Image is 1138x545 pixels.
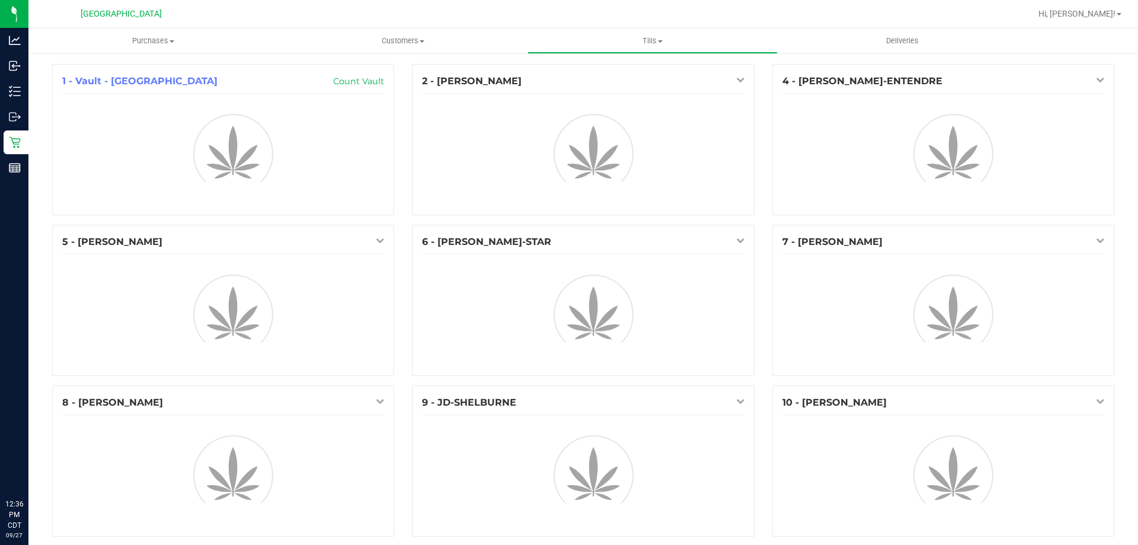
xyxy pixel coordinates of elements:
inline-svg: Outbound [9,111,21,123]
a: Purchases [28,28,278,53]
span: 8 - [PERSON_NAME] [62,397,163,408]
inline-svg: Retail [9,136,21,148]
span: 9 - JD-SHELBURNE [422,397,516,408]
span: 2 - [PERSON_NAME] [422,75,522,87]
span: Deliveries [870,36,935,46]
a: Deliveries [778,28,1027,53]
p: 12:36 PM CDT [5,499,23,531]
inline-svg: Inventory [9,85,21,97]
a: Count Vault [333,76,384,87]
inline-svg: Analytics [9,34,21,46]
span: 10 - [PERSON_NAME] [782,397,887,408]
span: 6 - [PERSON_NAME]-STAR [422,236,551,247]
a: Customers [278,28,528,53]
inline-svg: Reports [9,162,21,174]
p: 09/27 [5,531,23,540]
span: 7 - [PERSON_NAME] [782,236,883,247]
span: [GEOGRAPHIC_DATA] [81,9,162,19]
span: Hi, [PERSON_NAME]! [1038,9,1115,18]
span: 1 - Vault - [GEOGRAPHIC_DATA] [62,75,218,87]
span: Customers [279,36,527,46]
a: Tills [528,28,777,53]
span: Purchases [28,36,278,46]
span: 5 - [PERSON_NAME] [62,236,162,247]
span: 4 - [PERSON_NAME]-ENTENDRE [782,75,942,87]
span: Tills [528,36,776,46]
inline-svg: Inbound [9,60,21,72]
